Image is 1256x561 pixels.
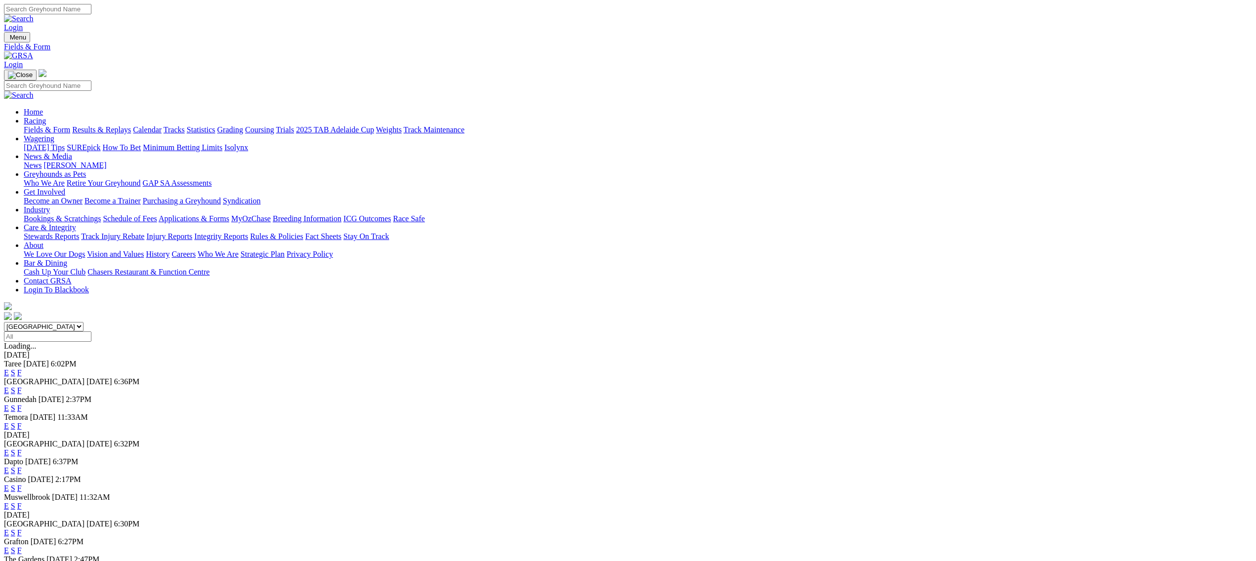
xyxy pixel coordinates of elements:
[4,342,36,350] span: Loading...
[296,125,374,134] a: 2025 TAB Adelaide Cup
[4,312,12,320] img: facebook.svg
[24,188,65,196] a: Get Involved
[28,475,53,483] span: [DATE]
[17,386,22,395] a: F
[31,537,56,546] span: [DATE]
[17,528,22,537] a: F
[223,197,260,205] a: Syndication
[24,125,70,134] a: Fields & Form
[11,528,15,537] a: S
[86,520,112,528] span: [DATE]
[24,285,89,294] a: Login To Blackbook
[250,232,303,240] a: Rules & Policies
[4,14,34,23] img: Search
[146,250,169,258] a: History
[159,214,229,223] a: Applications & Forms
[43,161,106,169] a: [PERSON_NAME]
[14,312,22,320] img: twitter.svg
[4,475,26,483] span: Casino
[4,546,9,555] a: E
[10,34,26,41] span: Menu
[143,179,212,187] a: GAP SA Assessments
[241,250,285,258] a: Strategic Plan
[198,250,239,258] a: Who We Are
[81,232,144,240] a: Track Injury Rebate
[164,125,185,134] a: Tracks
[24,170,86,178] a: Greyhounds as Pets
[224,143,248,152] a: Isolynx
[30,413,56,421] span: [DATE]
[146,232,192,240] a: Injury Reports
[24,143,65,152] a: [DATE] Tips
[66,395,91,403] span: 2:37PM
[17,502,22,510] a: F
[4,422,9,430] a: E
[4,4,91,14] input: Search
[4,377,84,386] span: [GEOGRAPHIC_DATA]
[273,214,341,223] a: Breeding Information
[24,268,85,276] a: Cash Up Your Club
[4,331,91,342] input: Select date
[24,152,72,160] a: News & Media
[23,360,49,368] span: [DATE]
[4,520,84,528] span: [GEOGRAPHIC_DATA]
[245,125,274,134] a: Coursing
[8,71,33,79] img: Close
[103,214,157,223] a: Schedule of Fees
[24,241,43,249] a: About
[52,493,78,501] span: [DATE]
[24,214,1252,223] div: Industry
[4,23,23,32] a: Login
[17,546,22,555] a: F
[4,60,23,69] a: Login
[51,360,77,368] span: 6:02PM
[17,422,22,430] a: F
[24,179,1252,188] div: Greyhounds as Pets
[194,232,248,240] a: Integrity Reports
[114,520,140,528] span: 6:30PM
[55,475,81,483] span: 2:17PM
[305,232,341,240] a: Fact Sheets
[24,214,101,223] a: Bookings & Scratchings
[80,493,110,501] span: 11:32AM
[4,360,21,368] span: Taree
[4,493,50,501] span: Muswellbrook
[57,413,88,421] span: 11:33AM
[24,205,50,214] a: Industry
[11,422,15,430] a: S
[24,250,1252,259] div: About
[4,351,1252,360] div: [DATE]
[11,484,15,492] a: S
[11,466,15,475] a: S
[11,448,15,457] a: S
[4,440,84,448] span: [GEOGRAPHIC_DATA]
[24,161,42,169] a: News
[4,448,9,457] a: E
[4,70,37,80] button: Toggle navigation
[143,197,221,205] a: Purchasing a Greyhound
[4,42,1252,51] a: Fields & Form
[4,91,34,100] img: Search
[87,268,209,276] a: Chasers Restaurant & Function Centre
[24,277,71,285] a: Contact GRSA
[87,250,144,258] a: Vision and Values
[58,537,84,546] span: 6:27PM
[24,268,1252,277] div: Bar & Dining
[4,386,9,395] a: E
[17,484,22,492] a: F
[4,80,91,91] input: Search
[24,108,43,116] a: Home
[187,125,215,134] a: Statistics
[4,32,30,42] button: Toggle navigation
[17,368,22,377] a: F
[4,537,29,546] span: Grafton
[11,386,15,395] a: S
[25,457,51,466] span: [DATE]
[17,448,22,457] a: F
[53,457,79,466] span: 6:37PM
[4,413,28,421] span: Temora
[133,125,162,134] a: Calendar
[67,143,100,152] a: SUREpick
[4,395,37,403] span: Gunnedah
